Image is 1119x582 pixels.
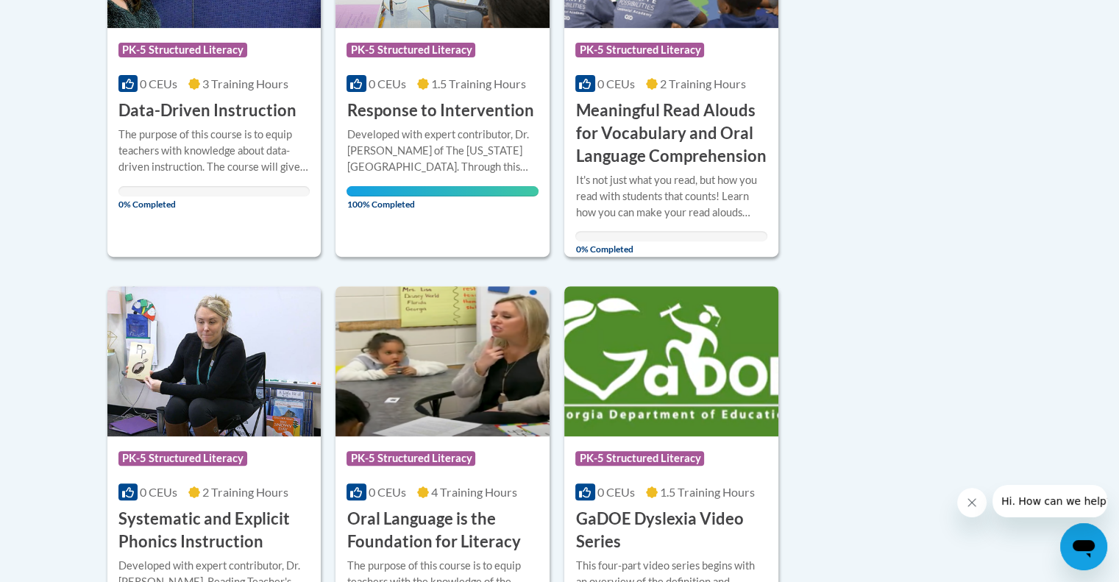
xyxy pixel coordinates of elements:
h3: Response to Intervention [347,99,533,122]
span: 4 Training Hours [431,485,517,499]
span: 0 CEUs [369,485,406,499]
div: Developed with expert contributor, Dr. [PERSON_NAME] of The [US_STATE][GEOGRAPHIC_DATA]. Through ... [347,127,539,175]
span: Hi. How can we help? [9,10,119,22]
h3: Systematic and Explicit Phonics Instruction [118,508,310,553]
div: It's not just what you read, but how you read with students that counts! Learn how you can make y... [575,172,767,221]
img: Course Logo [107,286,322,436]
iframe: Button to launch messaging window [1060,523,1107,570]
img: Course Logo [335,286,550,436]
div: Your progress [347,186,539,196]
h3: Meaningful Read Alouds for Vocabulary and Oral Language Comprehension [575,99,767,167]
span: 2 Training Hours [660,77,746,91]
span: PK-5 Structured Literacy [575,451,704,466]
span: 0 CEUs [369,77,406,91]
span: 100% Completed [347,186,539,210]
span: 0 CEUs [597,485,635,499]
span: 0 CEUs [597,77,635,91]
span: 0 CEUs [140,77,177,91]
span: 1.5 Training Hours [660,485,755,499]
span: PK-5 Structured Literacy [575,43,704,57]
span: PK-5 Structured Literacy [118,451,247,466]
iframe: Close message [957,488,987,517]
span: PK-5 Structured Literacy [347,43,475,57]
span: 0 CEUs [140,485,177,499]
img: Course Logo [564,286,778,436]
span: 3 Training Hours [202,77,288,91]
span: 2 Training Hours [202,485,288,499]
span: PK-5 Structured Literacy [118,43,247,57]
h3: GaDOE Dyslexia Video Series [575,508,767,553]
span: 1.5 Training Hours [431,77,526,91]
span: PK-5 Structured Literacy [347,451,475,466]
div: The purpose of this course is to equip teachers with knowledge about data-driven instruction. The... [118,127,310,175]
h3: Oral Language is the Foundation for Literacy [347,508,539,553]
h3: Data-Driven Instruction [118,99,296,122]
iframe: Message from company [992,485,1107,517]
